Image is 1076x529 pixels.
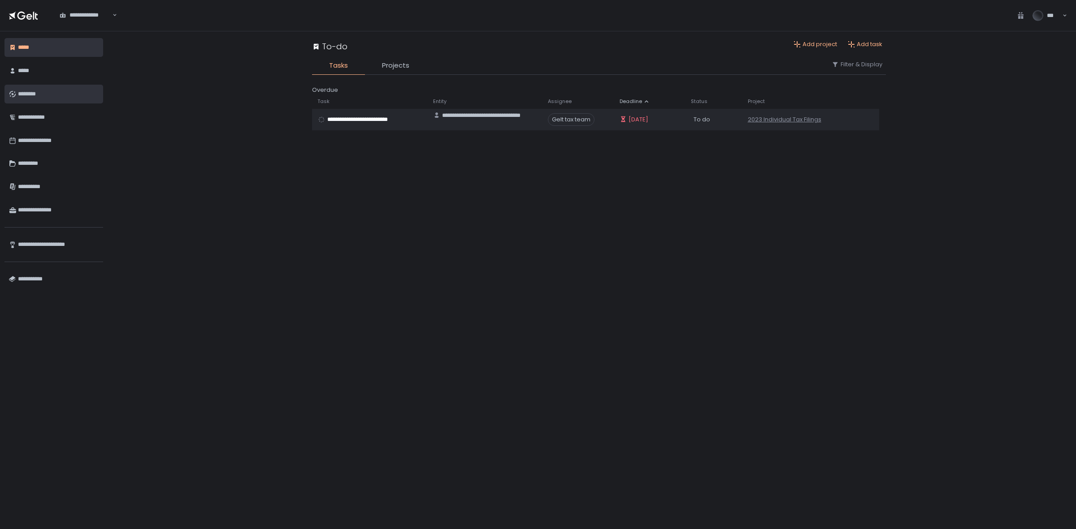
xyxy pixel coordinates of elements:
[329,60,348,71] span: Tasks
[629,116,648,124] span: [DATE]
[548,98,572,105] span: Assignee
[312,86,886,95] div: Overdue
[832,60,882,69] button: Filter & Display
[794,40,837,48] button: Add project
[848,40,882,48] button: Add task
[748,98,765,105] span: Project
[548,113,594,126] span: Gelt tax team
[54,6,117,25] div: Search for option
[382,60,409,71] span: Projects
[691,98,707,105] span: Status
[748,116,821,124] a: 2023 Individual Tax Filings
[312,40,347,52] div: To-do
[317,98,330,105] span: Task
[694,116,710,124] span: To do
[433,98,447,105] span: Entity
[620,98,642,105] span: Deadline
